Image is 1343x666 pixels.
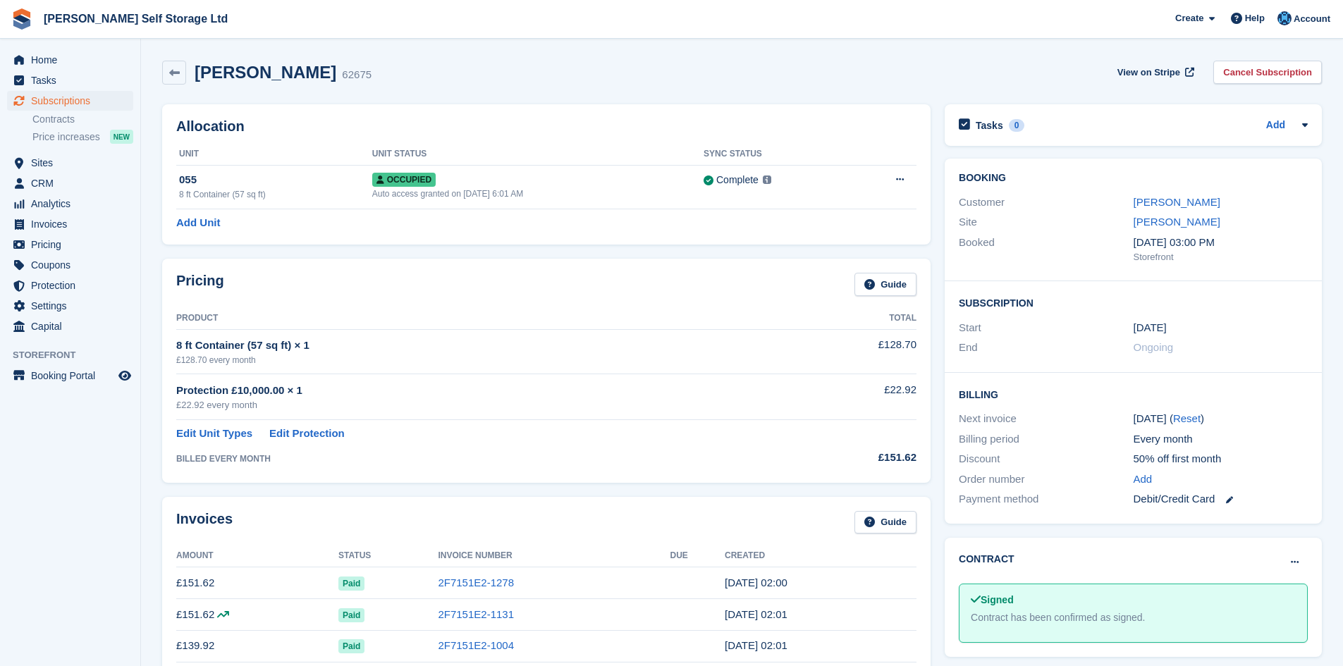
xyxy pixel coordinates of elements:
td: £22.92 [780,374,916,420]
a: 2F7151E2-1131 [438,608,514,620]
span: Coupons [31,255,116,275]
th: Status [338,545,438,567]
h2: Allocation [176,118,916,135]
h2: Subscription [959,295,1308,309]
span: Booking Portal [31,366,116,386]
th: Invoice Number [438,545,670,567]
span: Invoices [31,214,116,234]
span: Subscriptions [31,91,116,111]
div: Booked [959,235,1133,264]
a: Guide [854,511,916,534]
div: £151.62 [780,450,916,466]
span: Protection [31,276,116,295]
a: menu [7,194,133,214]
a: menu [7,70,133,90]
a: menu [7,255,133,275]
td: £128.70 [780,329,916,374]
div: Every month [1134,431,1308,448]
div: Contract has been confirmed as signed. [971,610,1296,625]
a: 2F7151E2-1278 [438,576,514,588]
h2: Billing [959,387,1308,401]
th: Created [725,545,916,567]
th: Product [176,307,780,330]
div: 0 [1009,119,1025,132]
a: [PERSON_NAME] [1134,216,1220,228]
a: menu [7,214,133,234]
div: NEW [110,130,133,144]
a: menu [7,296,133,316]
a: Price increases NEW [32,129,133,144]
span: Ongoing [1134,341,1174,353]
div: 8 ft Container (57 sq ft) [179,188,372,201]
h2: Tasks [976,119,1003,132]
a: Guide [854,273,916,296]
div: Customer [959,195,1133,211]
span: Storefront [13,348,140,362]
a: View on Stripe [1112,61,1197,84]
th: Unit Status [372,143,704,166]
img: icon-info-grey-7440780725fd019a000dd9b08b2336e03edf1995a4989e88bcd33f0948082b44.svg [763,175,771,184]
a: menu [7,50,133,70]
div: 8 ft Container (57 sq ft) × 1 [176,338,780,354]
span: Sites [31,153,116,173]
span: Capital [31,316,116,336]
span: View on Stripe [1117,66,1180,80]
a: Contracts [32,113,133,126]
div: Order number [959,471,1133,488]
span: Occupied [372,173,436,187]
span: Paid [338,576,364,591]
time: 2024-12-09 01:00:00 UTC [1134,320,1167,336]
time: 2025-07-09 01:01:03 UTC [725,608,787,620]
td: £151.62 [176,567,338,599]
div: End [959,340,1133,356]
div: [DATE] 03:00 PM [1134,235,1308,251]
div: Next invoice [959,411,1133,427]
div: Complete [716,173,759,187]
h2: Invoices [176,511,233,534]
div: [DATE] ( ) [1134,411,1308,427]
div: 62675 [342,67,372,83]
div: £22.92 every month [176,398,780,412]
h2: [PERSON_NAME] [195,63,336,82]
span: Create [1175,11,1203,25]
h2: Booking [959,173,1308,184]
div: Debit/Credit Card [1134,491,1308,507]
a: [PERSON_NAME] [1134,196,1220,208]
a: menu [7,173,133,193]
div: 50% off first month [1134,451,1308,467]
span: Tasks [31,70,116,90]
a: Cancel Subscription [1213,61,1322,84]
a: Add [1134,471,1153,488]
th: Total [780,307,916,330]
th: Amount [176,545,338,567]
span: Paid [338,639,364,653]
span: Help [1245,11,1265,25]
time: 2025-08-09 01:00:40 UTC [725,576,787,588]
div: Start [959,320,1133,336]
div: Site [959,214,1133,230]
h2: Pricing [176,273,224,296]
th: Unit [176,143,372,166]
a: menu [7,235,133,254]
a: 2F7151E2-1004 [438,639,514,651]
div: Discount [959,451,1133,467]
div: Protection £10,000.00 × 1 [176,383,780,399]
span: Pricing [31,235,116,254]
span: Home [31,50,116,70]
div: Signed [971,593,1296,608]
a: Reset [1173,412,1201,424]
img: NBT Accounts [1277,11,1292,25]
div: 055 [179,172,372,188]
a: Add Unit [176,215,220,231]
span: Paid [338,608,364,622]
a: menu [7,91,133,111]
a: [PERSON_NAME] Self Storage Ltd [38,7,233,30]
div: BILLED EVERY MONTH [176,452,780,465]
span: Analytics [31,194,116,214]
img: stora-icon-8386f47178a22dfd0bd8f6a31ec36ba5ce8667c1dd55bd0f319d3a0aa187defe.svg [11,8,32,30]
th: Due [670,545,725,567]
td: £139.92 [176,630,338,662]
span: Settings [31,296,116,316]
span: Account [1294,12,1330,26]
h2: Contract [959,552,1014,567]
